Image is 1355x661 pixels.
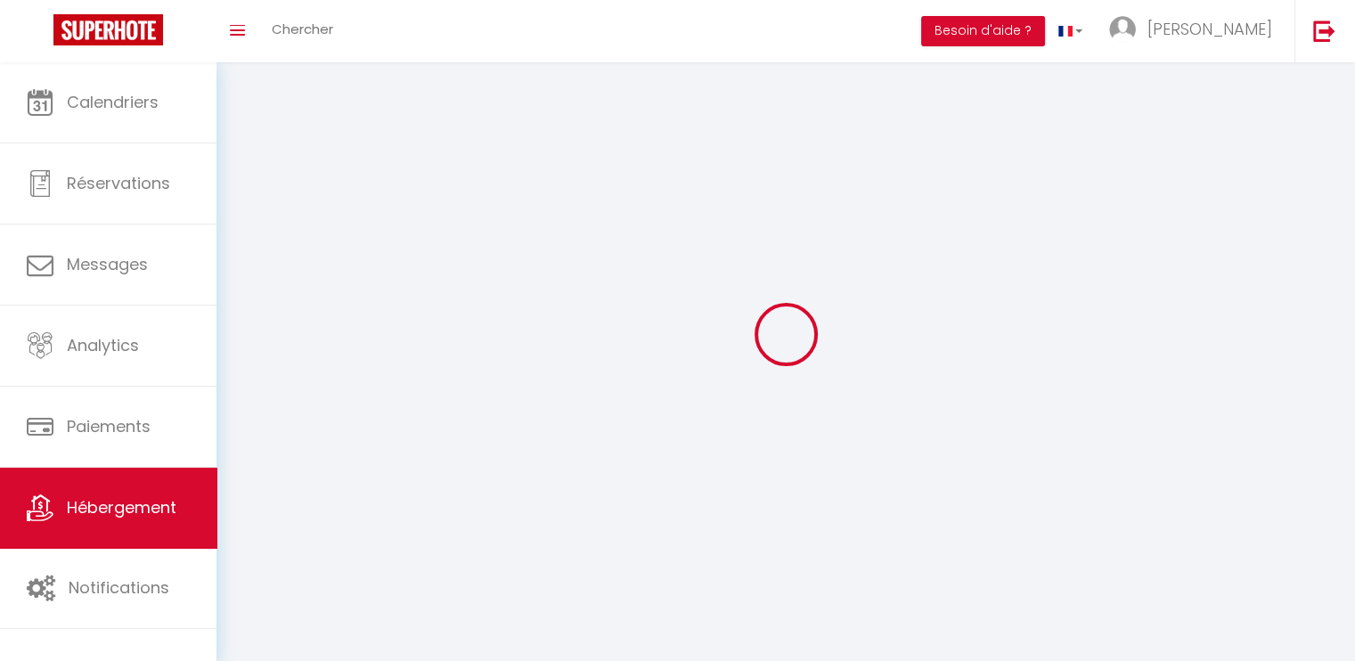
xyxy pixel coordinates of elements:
img: logout [1313,20,1335,42]
img: ... [1109,16,1136,43]
button: Ouvrir le widget de chat LiveChat [14,7,68,61]
span: Messages [67,253,148,275]
span: Chercher [272,20,333,38]
span: Réservations [67,172,170,194]
span: Paiements [67,415,151,437]
span: Analytics [67,334,139,356]
span: Hébergement [67,496,176,518]
span: Notifications [69,576,169,599]
span: Calendriers [67,91,159,113]
span: [PERSON_NAME] [1147,18,1272,40]
button: Besoin d'aide ? [921,16,1045,46]
img: Super Booking [53,14,163,45]
iframe: Chat [1279,581,1342,648]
